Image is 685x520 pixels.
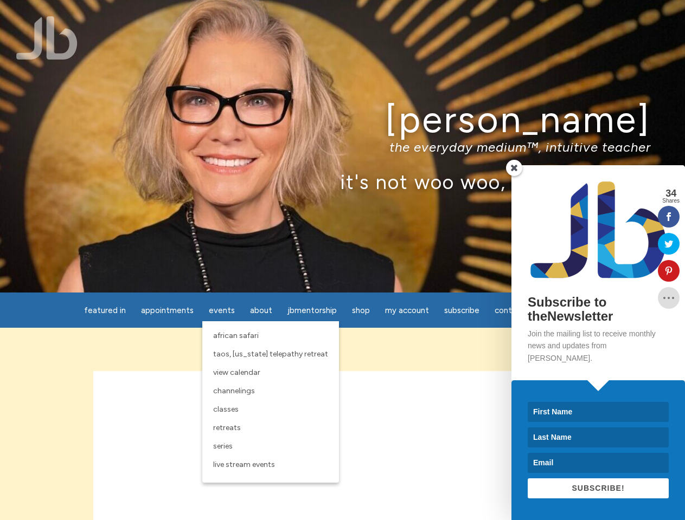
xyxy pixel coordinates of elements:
[208,382,334,400] a: Channelings
[208,456,334,474] a: Live Stream Events
[213,405,239,414] span: Classes
[213,349,328,359] span: Taos, [US_STATE] Telepathy Retreat
[208,345,334,363] a: Taos, [US_STATE] Telepathy Retreat
[202,300,241,321] a: Events
[528,402,669,422] input: First Name
[528,478,669,498] button: SUBSCRIBE!
[213,368,260,377] span: View Calendar
[213,423,241,432] span: Retreats
[135,300,200,321] a: Appointments
[78,300,132,321] a: featured in
[34,99,651,140] h1: [PERSON_NAME]
[352,305,370,315] span: Shop
[250,305,272,315] span: About
[208,400,334,419] a: Classes
[34,139,651,155] p: the everyday medium™, intuitive teacher
[209,305,235,315] span: Events
[528,427,669,447] input: Last Name
[244,300,279,321] a: About
[345,300,376,321] a: Shop
[662,188,680,198] span: 34
[84,305,126,315] span: featured in
[213,441,233,451] span: Series
[208,419,334,437] a: Retreats
[213,460,275,469] span: Live Stream Events
[213,386,255,395] span: Channelings
[572,484,624,492] span: SUBSCRIBE!
[208,327,334,345] a: African Safari
[528,453,669,473] input: Email
[34,170,651,193] p: it's not woo woo, it's true true™
[379,300,436,321] a: My Account
[208,437,334,456] a: Series
[528,328,669,364] p: Join the mailing list to receive monthly news and updates from [PERSON_NAME].
[16,16,78,60] img: Jamie Butler. The Everyday Medium
[287,305,337,315] span: JBMentorship
[385,305,429,315] span: My Account
[438,300,486,321] a: Subscribe
[281,300,343,321] a: JBMentorship
[528,295,669,324] h2: Subscribe to theNewsletter
[208,363,334,382] a: View Calendar
[141,305,194,315] span: Appointments
[213,331,259,340] span: African Safari
[662,198,680,204] span: Shares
